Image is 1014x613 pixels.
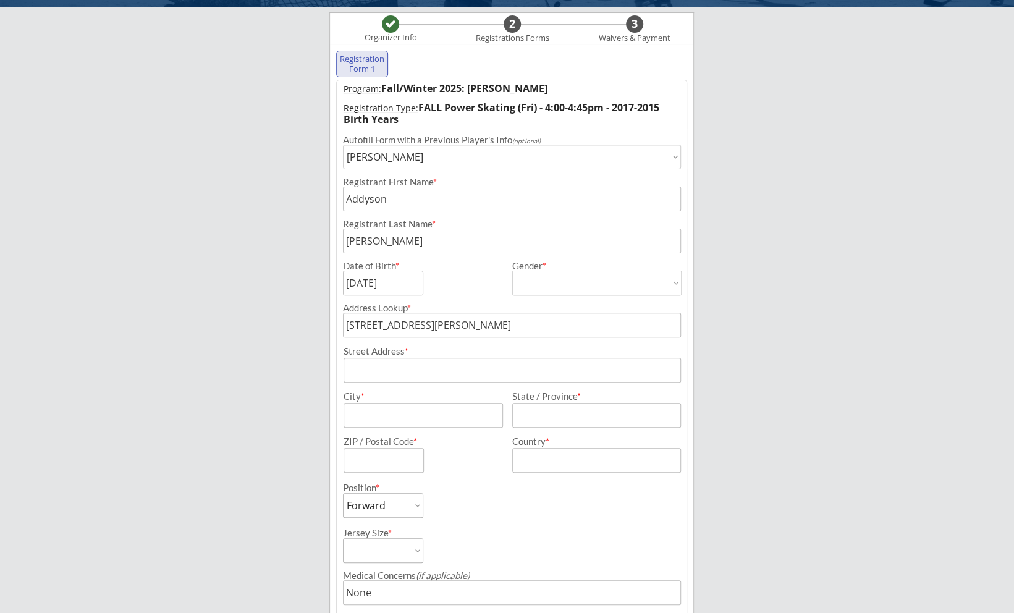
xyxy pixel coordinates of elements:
[343,483,407,493] div: Position
[343,135,681,145] div: Autofill Form with a Previous Player's Info
[381,82,547,95] strong: Fall/Winter 2025: [PERSON_NAME]
[344,83,381,95] u: Program:
[512,392,666,401] div: State / Province
[344,347,681,356] div: Street Address
[512,137,540,145] em: (optional)
[339,54,385,74] div: Registration Form 1
[344,392,501,401] div: City
[344,101,662,126] strong: FALL Power Skating (Fri) - 4:00-4:45pm - 2017-2015 Birth Years
[344,437,501,446] div: ZIP / Postal Code
[512,437,666,446] div: Country
[343,219,681,229] div: Registrant Last Name
[470,33,555,43] div: Registrations Forms
[343,580,681,605] input: Allergies, injuries, etc.
[343,313,681,337] input: Street, City, Province/State
[343,571,681,580] div: Medical Concerns
[504,17,521,31] div: 2
[343,528,407,538] div: Jersey Size
[343,177,681,187] div: Registrant First Name
[357,33,425,43] div: Organizer Info
[344,102,418,114] u: Registration Type:
[512,261,682,271] div: Gender
[416,570,470,581] em: (if applicable)
[343,261,407,271] div: Date of Birth
[343,303,681,313] div: Address Lookup
[592,33,677,43] div: Waivers & Payment
[626,17,643,31] div: 3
